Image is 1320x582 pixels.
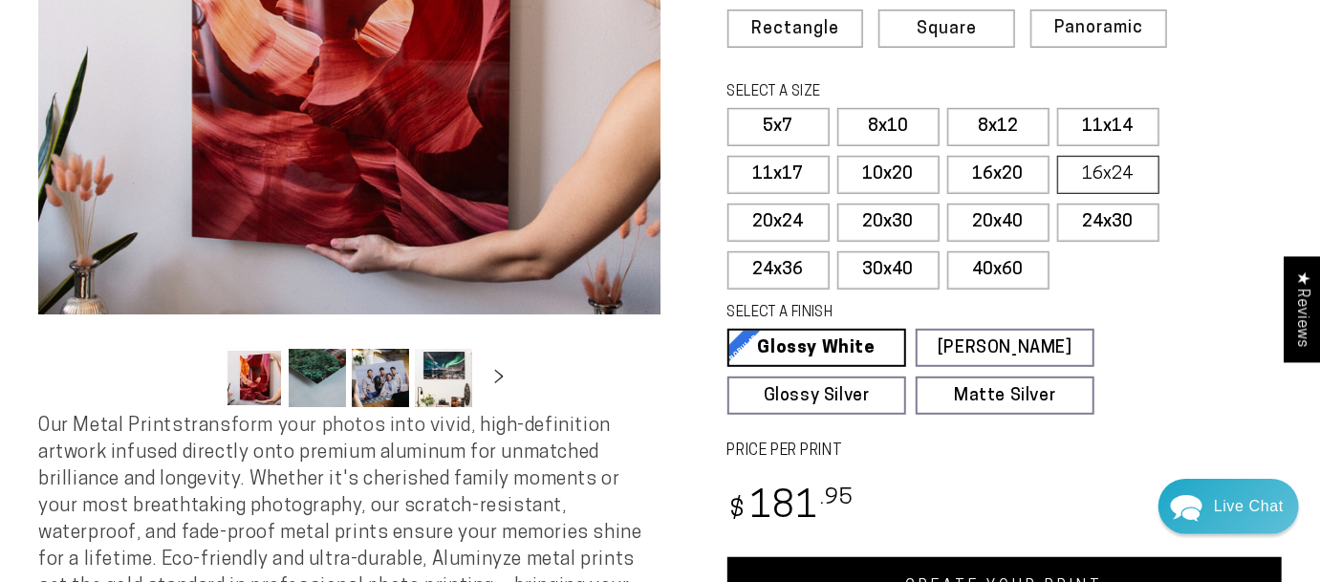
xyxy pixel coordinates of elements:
[837,108,940,146] label: 8x10
[727,329,906,367] a: Glossy White
[947,251,1050,290] label: 40x60
[1057,204,1159,242] label: 24x30
[917,21,977,38] span: Square
[415,349,472,407] button: Load image 4 in gallery view
[478,357,520,399] button: Slide right
[289,349,346,407] button: Load image 2 in gallery view
[751,21,839,38] span: Rectangle
[727,204,830,242] label: 20x24
[1214,479,1284,534] div: Contact Us Directly
[1158,479,1299,534] div: Chat widget toggle
[727,82,1053,103] legend: SELECT A SIZE
[730,498,747,524] span: $
[916,377,1094,415] a: Matte Silver
[1057,156,1159,194] label: 16x24
[1284,256,1320,362] div: Click to open Judge.me floating reviews tab
[727,377,906,415] a: Glossy Silver
[727,489,855,527] bdi: 181
[820,487,855,509] sup: .95
[947,204,1050,242] label: 20x40
[727,156,830,194] label: 11x17
[916,329,1094,367] a: [PERSON_NAME]
[226,349,283,407] button: Load image 1 in gallery view
[837,204,940,242] label: 20x30
[837,156,940,194] label: 10x20
[727,251,830,290] label: 24x36
[727,108,830,146] label: 5x7
[178,357,220,399] button: Slide left
[1054,19,1143,37] span: Panoramic
[947,156,1050,194] label: 16x20
[352,349,409,407] button: Load image 3 in gallery view
[837,251,940,290] label: 30x40
[1057,108,1159,146] label: 11x14
[727,441,1283,463] label: PRICE PER PRINT
[947,108,1050,146] label: 8x12
[727,303,1053,324] legend: SELECT A FINISH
